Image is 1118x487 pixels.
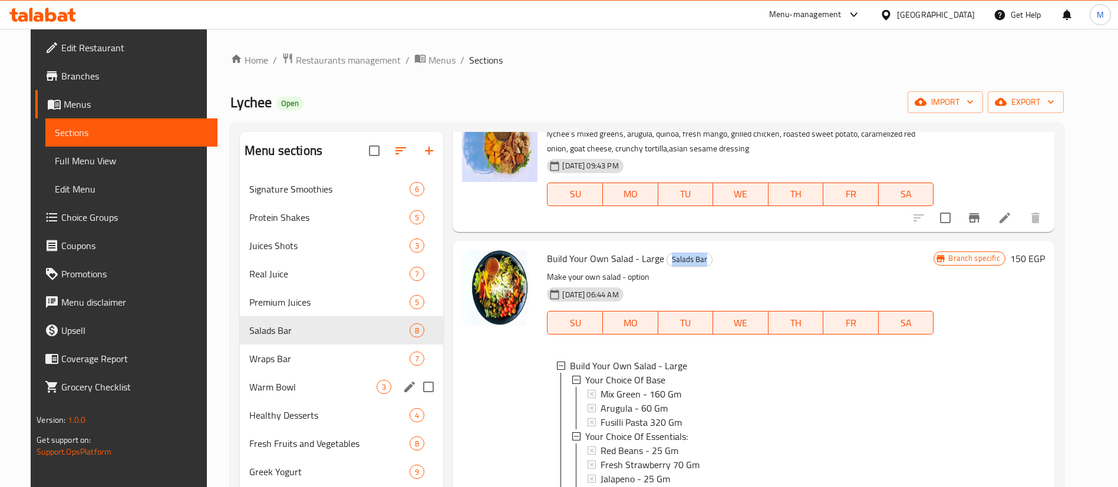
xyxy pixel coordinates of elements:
a: Menus [414,52,456,68]
div: Premium Juices5 [240,288,443,316]
span: SA [883,314,929,332]
p: lychee's mixed greens, arugula, quinoa, fresh mango, grilled chicken, roasted sweet potato, caram... [547,127,934,156]
span: WE [718,185,764,203]
a: Branches [35,62,217,90]
button: WE [713,311,769,334]
div: items [410,267,424,281]
span: Fusilli Pasta 320 Gm [601,415,682,429]
button: FR [823,311,879,334]
span: 4 [410,410,424,421]
span: 3 [410,240,424,251]
a: Menus [35,90,217,118]
span: Grocery Checklist [61,380,208,394]
span: Fresh Strawberry 70 Gm [601,458,700,472]
span: TH [773,185,819,203]
button: delete [1021,204,1050,232]
a: Home [230,53,268,67]
button: TU [658,311,714,334]
span: 8 [410,325,424,336]
button: edit [401,378,418,396]
p: Make your own salad - option [547,270,934,284]
span: Real Juice [249,267,410,281]
div: items [410,238,424,253]
span: 1.0.0 [68,412,86,428]
li: / [460,53,464,67]
span: TU [663,185,709,203]
button: WE [713,183,769,206]
span: Open [276,98,304,108]
span: FR [828,314,874,332]
button: MO [603,183,658,206]
span: Jalapeno - 25 Gm [601,472,670,486]
nav: breadcrumb [230,52,1064,68]
div: Salads Bar [667,253,713,267]
div: Protein Shakes5 [240,203,443,231]
span: TH [773,314,819,332]
span: Premium Juices [249,295,410,309]
span: Juices Shots [249,238,410,253]
span: 7 [410,269,424,280]
span: Protein Shakes [249,210,410,224]
span: [DATE] 06:44 AM [558,289,623,300]
a: Grocery Checklist [35,373,217,401]
li: / [273,53,277,67]
span: export [997,95,1054,110]
span: MO [608,185,654,203]
span: Lychee [230,89,272,115]
span: Build Your Own Salad - Large [547,250,664,267]
span: WE [718,314,764,332]
span: Coverage Report [61,352,208,366]
span: FR [828,185,874,203]
span: Select to update [933,206,958,230]
img: Build Your Own Salad - Large [462,250,537,326]
h6: 150 EGP [1010,250,1045,267]
button: SU [547,183,602,206]
span: Coupons [61,238,208,253]
span: Edit Menu [55,182,208,196]
span: Sections [55,125,208,140]
span: SU [552,314,598,332]
span: SU [552,185,598,203]
button: TU [658,183,714,206]
span: Sections [469,53,503,67]
div: Greek Yogurt [249,465,410,479]
span: Choice Groups [61,210,208,224]
span: [DATE] 09:43 PM [558,160,623,171]
a: Sections [45,118,217,147]
a: Coupons [35,231,217,260]
span: Wraps Bar [249,352,410,366]
button: MO [603,311,658,334]
div: items [410,323,424,337]
div: Menu-management [769,8,842,22]
div: Open [276,97,304,111]
span: Salads Bar [667,253,712,266]
div: Salads Bar8 [240,316,443,344]
div: items [410,295,424,309]
span: 9 [410,466,424,478]
span: Signature Smoothies [249,182,410,196]
span: Warm Bowl [249,380,377,394]
span: Branch specific [944,253,1004,264]
span: Version: [37,412,65,428]
div: Wraps Bar7 [240,344,443,373]
a: Menu disclaimer [35,288,217,316]
div: Juices Shots3 [240,231,443,260]
span: TU [663,314,709,332]
span: Edit Restaurant [61,41,208,55]
a: Restaurants management [282,52,401,68]
h2: Menu sections [245,142,322,160]
button: import [908,91,983,113]
span: Fresh Fruits and Vegetables [249,436,410,450]
div: Greek Yogurt9 [240,458,443,486]
div: items [410,182,424,196]
div: Signature Smoothies6 [240,175,443,203]
li: / [405,53,410,67]
span: Promotions [61,267,208,281]
span: Build Your Own Salad - Large [570,359,687,373]
button: SA [879,311,934,334]
span: 5 [410,297,424,308]
a: Full Menu View [45,147,217,175]
span: Arugula - 60 Gm [601,401,668,415]
span: 7 [410,353,424,365]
